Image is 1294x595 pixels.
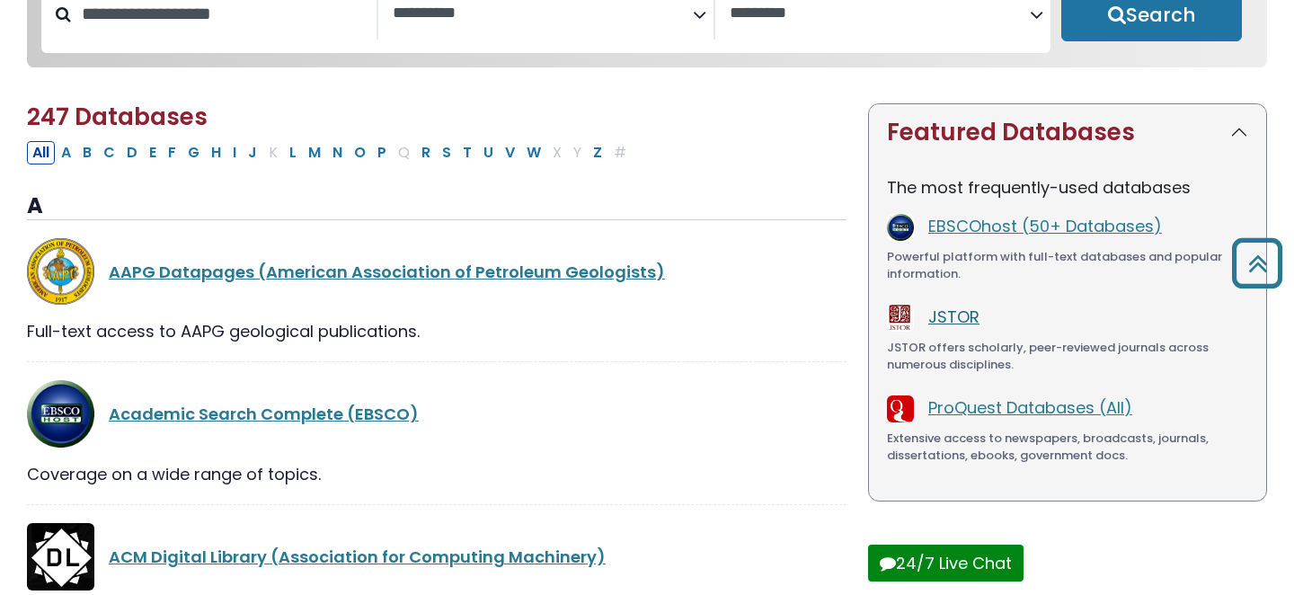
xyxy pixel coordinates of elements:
button: Filter Results W [521,141,546,164]
button: Filter Results B [77,141,97,164]
button: Filter Results U [478,141,499,164]
button: Filter Results R [416,141,436,164]
a: JSTOR [928,306,979,328]
a: Back to Top [1225,246,1290,280]
div: Extensive access to newspapers, broadcasts, journals, dissertations, ebooks, government docs. [887,430,1248,465]
button: Filter Results N [327,141,348,164]
p: The most frequently-used databases [887,175,1248,200]
textarea: Search [393,4,693,23]
button: Filter Results J [243,141,262,164]
button: Filter Results S [437,141,456,164]
button: Filter Results I [227,141,242,164]
button: Filter Results V [500,141,520,164]
h3: A [27,193,846,220]
span: 247 Databases [27,101,208,133]
button: Filter Results M [303,141,326,164]
button: Filter Results F [163,141,182,164]
button: Filter Results Z [588,141,607,164]
div: JSTOR offers scholarly, peer-reviewed journals across numerous disciplines. [887,339,1248,374]
button: Filter Results P [372,141,392,164]
a: AAPG Datapages (American Association of Petroleum Geologists) [109,261,665,283]
button: Filter Results D [121,141,143,164]
a: ACM Digital Library (Association for Computing Machinery) [109,546,606,568]
div: Coverage on a wide range of topics. [27,462,846,486]
button: Featured Databases [869,104,1266,161]
a: ProQuest Databases (All) [928,396,1132,419]
a: Academic Search Complete (EBSCO) [109,403,419,425]
button: 24/7 Live Chat [868,545,1024,582]
button: Filter Results E [144,141,162,164]
button: Filter Results A [56,141,76,164]
button: All [27,141,55,164]
button: Filter Results T [457,141,477,164]
a: EBSCOhost (50+ Databases) [928,215,1162,237]
div: Full-text access to AAPG geological publications. [27,319,846,343]
button: Filter Results O [349,141,371,164]
button: Filter Results L [284,141,302,164]
button: Filter Results C [98,141,120,164]
button: Filter Results G [182,141,205,164]
button: Filter Results H [206,141,226,164]
div: Alpha-list to filter by first letter of database name [27,140,634,163]
textarea: Search [730,4,1030,23]
div: Powerful platform with full-text databases and popular information. [887,248,1248,283]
